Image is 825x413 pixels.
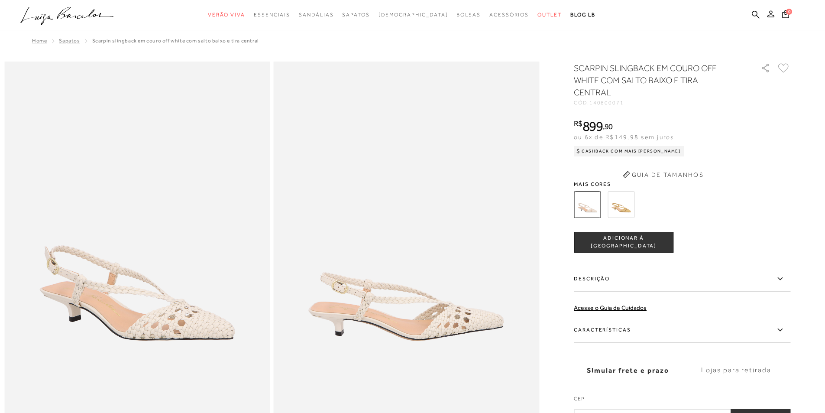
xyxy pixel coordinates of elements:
[608,191,634,218] img: SCARPIN SLINGBACK METALIZADO OURO COM SALTO BAIXO E TIRA CENTRAL
[32,38,47,44] a: Home
[208,12,245,18] span: Verão Viva
[589,100,624,106] span: 140800071
[574,146,684,156] div: Cashback com Mais [PERSON_NAME]
[379,12,448,18] span: [DEMOGRAPHIC_DATA]
[603,123,613,130] i: ,
[254,7,290,23] a: categoryNavScreenReaderText
[786,9,792,15] span: 0
[254,12,290,18] span: Essenciais
[574,359,682,382] label: Simular frete e prazo
[570,12,595,18] span: BLOG LB
[299,12,333,18] span: Sandálias
[574,133,674,140] span: ou 6x de R$149,98 sem juros
[537,7,562,23] a: categoryNavScreenReaderText
[59,38,80,44] a: Sapatos
[605,122,613,131] span: 90
[574,100,747,105] div: CÓD:
[574,234,673,250] span: ADICIONAR À [GEOGRAPHIC_DATA]
[582,118,603,134] span: 899
[537,12,562,18] span: Outlet
[574,191,601,218] img: SCARPIN SLINGBACK EM COURO OFF WHITE COM SALTO BAIXO E TIRA CENTRAL
[342,7,369,23] a: categoryNavScreenReaderText
[682,359,790,382] label: Lojas para retirada
[489,7,529,23] a: categoryNavScreenReaderText
[574,318,790,343] label: Características
[342,12,369,18] span: Sapatos
[574,62,736,98] h1: SCARPIN SLINGBACK EM COURO OFF WHITE COM SALTO BAIXO E TIRA CENTRAL
[489,12,529,18] span: Acessórios
[620,168,706,182] button: Guia de Tamanhos
[780,10,792,21] button: 0
[379,7,448,23] a: noSubCategoriesText
[456,12,481,18] span: Bolsas
[574,267,790,292] label: Descrição
[299,7,333,23] a: categoryNavScreenReaderText
[574,182,790,187] span: Mais cores
[208,7,245,23] a: categoryNavScreenReaderText
[574,232,673,253] button: ADICIONAR À [GEOGRAPHIC_DATA]
[570,7,595,23] a: BLOG LB
[456,7,481,23] a: categoryNavScreenReaderText
[574,120,582,127] i: R$
[574,304,647,311] a: Acesse o Guia de Cuidados
[92,38,259,44] span: SCARPIN SLINGBACK EM COURO OFF WHITE COM SALTO BAIXO E TIRA CENTRAL
[574,395,790,407] label: CEP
